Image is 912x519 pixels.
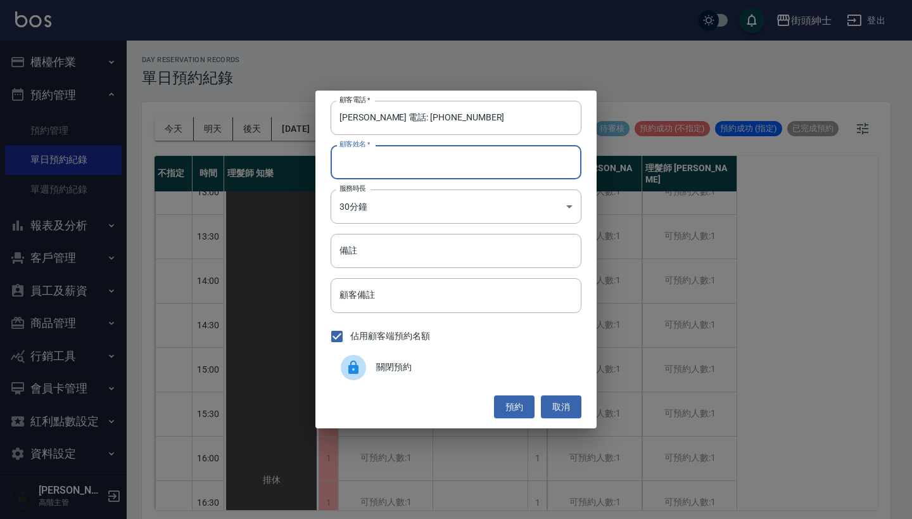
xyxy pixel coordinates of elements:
span: 關閉預約 [376,361,571,374]
button: 預約 [494,395,535,419]
div: 關閉預約 [331,350,581,385]
button: 取消 [541,395,581,419]
div: 30分鐘 [331,189,581,224]
span: 佔用顧客端預約名額 [350,330,430,343]
label: 顧客電話 [339,95,370,105]
label: 服務時長 [339,184,366,193]
label: 顧客姓名 [339,139,370,149]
